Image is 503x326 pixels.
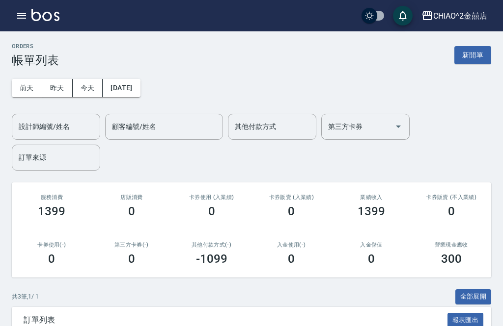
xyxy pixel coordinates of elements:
h2: 卡券販賣 (入業績) [263,194,320,201]
h2: 入金使用(-) [263,242,320,248]
h2: 第三方卡券(-) [104,242,160,248]
button: save [393,6,413,25]
h3: 1399 [358,204,385,218]
h2: 卡券使用 (入業績) [183,194,240,201]
h3: 1399 [38,204,65,218]
h2: 卡券使用(-) [24,242,80,248]
button: 全部展開 [455,289,492,304]
button: 今天 [73,79,103,97]
button: 新開單 [454,46,491,64]
img: Logo [31,9,59,21]
button: 昨天 [42,79,73,97]
h3: 0 [128,204,135,218]
h2: 店販消費 [104,194,160,201]
h3: 0 [288,252,295,266]
button: Open [391,119,406,134]
h2: 入金儲值 [343,242,400,248]
a: 新開單 [454,50,491,59]
h3: 300 [441,252,462,266]
h2: 卡券販賣 (不入業績) [423,194,479,201]
h3: 帳單列表 [12,53,59,67]
button: [DATE] [103,79,140,97]
h3: 0 [448,204,455,218]
h3: -1099 [196,252,227,266]
h3: 0 [128,252,135,266]
button: CHIAO^2金囍店 [418,6,491,26]
div: CHIAO^2金囍店 [433,10,487,22]
a: 報表匯出 [447,315,484,324]
h2: 其他付款方式(-) [183,242,240,248]
h3: 0 [208,204,215,218]
h3: 0 [288,204,295,218]
h3: 服務消費 [24,194,80,201]
h2: 業績收入 [343,194,400,201]
button: 前天 [12,79,42,97]
span: 訂單列表 [24,315,447,325]
h2: ORDERS [12,43,59,50]
h3: 0 [368,252,375,266]
h3: 0 [48,252,55,266]
h2: 營業現金應收 [423,242,479,248]
p: 共 3 筆, 1 / 1 [12,292,39,301]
